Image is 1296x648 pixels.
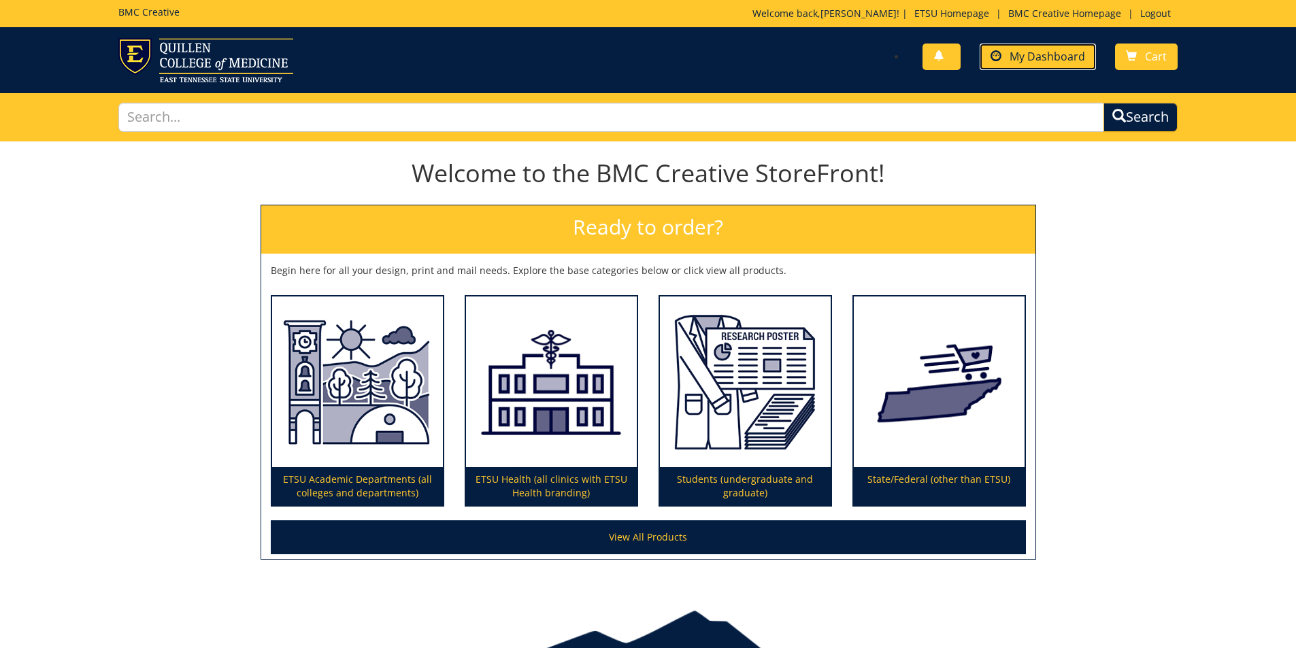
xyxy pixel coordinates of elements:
[1115,44,1178,70] a: Cart
[272,296,443,506] a: ETSU Academic Departments (all colleges and departments)
[271,520,1026,554] a: View All Products
[1103,103,1178,132] button: Search
[261,160,1036,187] h1: Welcome to the BMC Creative StoreFront!
[118,7,180,17] h5: BMC Creative
[272,296,443,468] img: ETSU Academic Departments (all colleges and departments)
[854,467,1025,505] p: State/Federal (other than ETSU)
[752,7,1178,20] p: Welcome back, ! | | |
[1010,49,1085,64] span: My Dashboard
[820,7,897,20] a: [PERSON_NAME]
[1001,7,1128,20] a: BMC Creative Homepage
[466,467,637,505] p: ETSU Health (all clinics with ETSU Health branding)
[660,296,831,506] a: Students (undergraduate and graduate)
[118,38,293,82] img: ETSU logo
[272,467,443,505] p: ETSU Academic Departments (all colleges and departments)
[466,296,637,468] img: ETSU Health (all clinics with ETSU Health branding)
[466,296,637,506] a: ETSU Health (all clinics with ETSU Health branding)
[261,205,1035,254] h2: Ready to order?
[854,296,1025,506] a: State/Federal (other than ETSU)
[118,103,1105,132] input: Search...
[660,467,831,505] p: Students (undergraduate and graduate)
[980,44,1096,70] a: My Dashboard
[908,7,996,20] a: ETSU Homepage
[1145,49,1167,64] span: Cart
[854,296,1025,468] img: State/Federal (other than ETSU)
[271,264,1026,277] p: Begin here for all your design, print and mail needs. Explore the base categories below or click ...
[1133,7,1178,20] a: Logout
[660,296,831,468] img: Students (undergraduate and graduate)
